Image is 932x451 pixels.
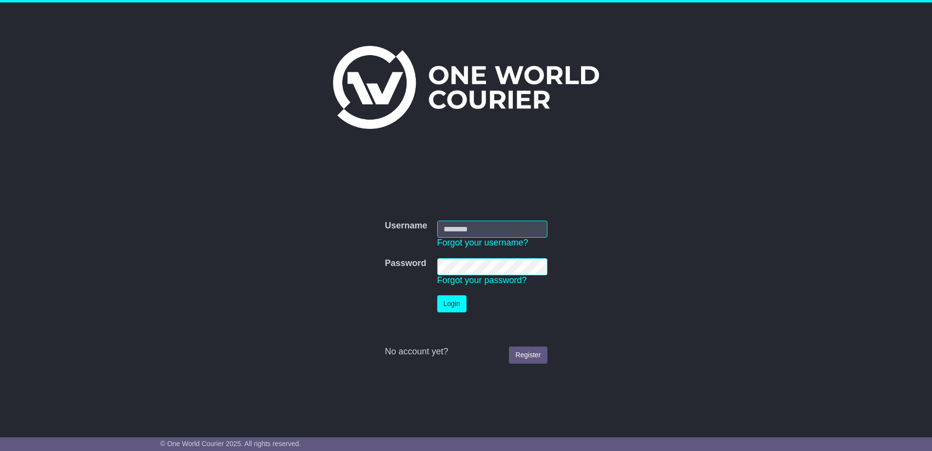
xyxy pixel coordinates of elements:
a: Register [509,347,547,364]
a: Forgot your username? [437,238,528,247]
button: Login [437,295,466,312]
label: Username [385,221,427,231]
span: © One World Courier 2025. All rights reserved. [160,440,301,448]
a: Forgot your password? [437,275,527,285]
label: Password [385,258,426,269]
div: No account yet? [385,347,547,357]
img: One World [333,46,599,129]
